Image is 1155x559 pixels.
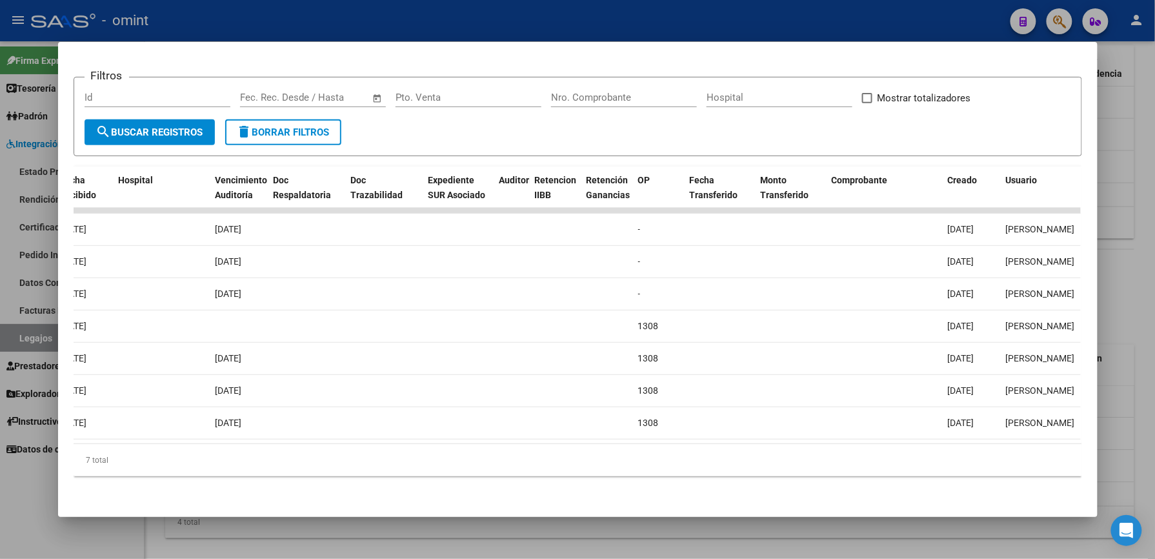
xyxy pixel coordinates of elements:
[1006,385,1075,396] span: [PERSON_NAME]
[948,385,974,396] span: [DATE]
[638,289,641,299] span: -
[1111,515,1142,546] div: Open Intercom Messenger
[237,127,330,138] span: Borrar Filtros
[689,175,738,200] span: Fecha Transferido
[345,167,423,223] datatable-header-cell: Doc Trazabilidad
[632,167,684,223] datatable-header-cell: OP
[760,175,808,200] span: Monto Transferido
[947,175,977,185] span: Creado
[240,92,282,103] input: Start date
[113,167,210,223] datatable-header-cell: Hospital
[942,167,1000,223] datatable-header-cell: Creado
[61,321,87,331] span: [DATE]
[878,90,971,106] span: Mostrar totalizadores
[61,224,87,234] span: [DATE]
[1006,418,1075,428] span: [PERSON_NAME]
[586,175,630,200] span: Retención Ganancias
[216,256,242,267] span: [DATE]
[268,167,345,223] datatable-header-cell: Doc Respaldatoria
[499,175,537,185] span: Auditoria
[273,175,331,200] span: Doc Respaldatoria
[494,167,529,223] datatable-header-cell: Auditoria
[638,385,659,396] span: 1308
[370,91,385,106] button: Open calendar
[826,167,942,223] datatable-header-cell: Comprobante
[638,175,650,185] span: OP
[948,289,974,299] span: [DATE]
[237,124,252,139] mat-icon: delete
[61,418,87,428] span: [DATE]
[534,175,576,200] span: Retencion IIBB
[55,167,113,223] datatable-header-cell: Fecha Recibido
[85,67,129,84] h3: Filtros
[210,167,268,223] datatable-header-cell: Vencimiento Auditoría
[1006,321,1075,331] span: [PERSON_NAME]
[96,124,112,139] mat-icon: search
[831,175,887,185] span: Comprobante
[118,175,153,185] span: Hospital
[948,224,974,234] span: [DATE]
[1006,289,1075,299] span: [PERSON_NAME]
[96,127,203,138] span: Buscar Registros
[61,289,87,299] span: [DATE]
[216,353,242,363] span: [DATE]
[948,353,974,363] span: [DATE]
[638,224,641,234] span: -
[1006,256,1075,267] span: [PERSON_NAME]
[350,175,403,200] span: Doc Trazabilidad
[216,418,242,428] span: [DATE]
[428,175,485,200] span: Expediente SUR Asociado
[948,321,974,331] span: [DATE]
[215,175,267,200] span: Vencimiento Auditoría
[638,353,659,363] span: 1308
[216,224,242,234] span: [DATE]
[755,167,826,223] datatable-header-cell: Monto Transferido
[638,321,659,331] span: 1308
[948,418,974,428] span: [DATE]
[216,289,242,299] span: [DATE]
[684,167,755,223] datatable-header-cell: Fecha Transferido
[1000,167,1103,223] datatable-header-cell: Usuario
[948,256,974,267] span: [DATE]
[61,385,87,396] span: [DATE]
[638,256,641,267] span: -
[294,92,356,103] input: End date
[225,119,341,145] button: Borrar Filtros
[61,256,87,267] span: [DATE]
[638,418,659,428] span: 1308
[529,167,581,223] datatable-header-cell: Retencion IIBB
[74,444,1082,476] div: 7 total
[85,119,215,145] button: Buscar Registros
[1006,353,1075,363] span: [PERSON_NAME]
[423,167,494,223] datatable-header-cell: Expediente SUR Asociado
[61,353,87,363] span: [DATE]
[216,385,242,396] span: [DATE]
[1005,175,1037,185] span: Usuario
[1006,224,1075,234] span: [PERSON_NAME]
[60,175,96,200] span: Fecha Recibido
[581,167,632,223] datatable-header-cell: Retención Ganancias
